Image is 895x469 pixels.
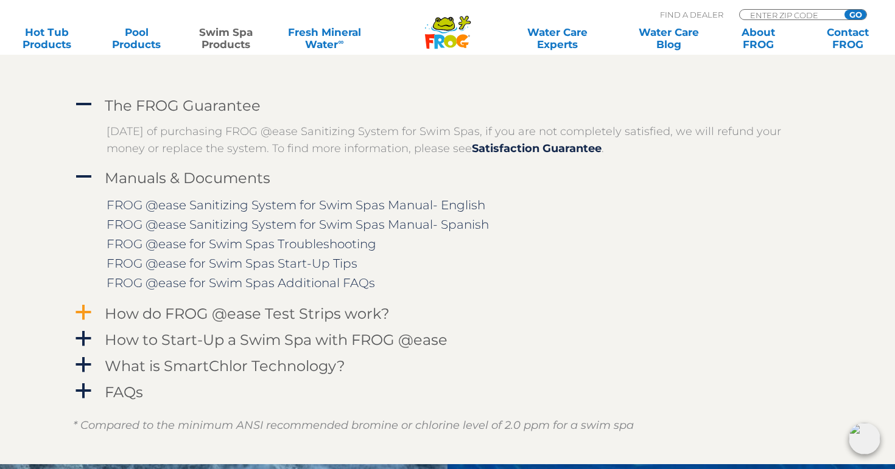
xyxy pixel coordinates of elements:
[107,256,357,271] a: FROG @ease for Swim Spas Start-Up Tips
[73,94,822,117] a: A The FROG Guarantee
[105,384,143,400] h4: FAQs
[107,276,375,290] a: FROG @ease for Swim Spas Additional FAQs
[74,356,93,374] span: a
[73,381,822,403] a: a FAQs
[74,382,93,400] span: a
[749,10,831,20] input: Zip Code Form
[73,302,822,325] a: a How do FROG @ease Test Strips work?
[844,10,866,19] input: GO
[281,26,368,50] a: Fresh MineralWater∞
[73,355,822,377] a: a What is SmartChlor Technology?
[107,198,485,212] a: FROG @ease Sanitizing System for Swim Spas Manual- English
[338,37,343,46] sup: ∞
[107,237,376,251] a: FROG @ease for Swim Spas Troubleshooting
[472,142,602,155] a: Satisfaction Guarantee
[105,305,390,322] h4: How do FROG @ease Test Strips work?
[813,26,883,50] a: ContactFROG
[74,330,93,348] span: a
[12,26,82,50] a: Hot TubProducts
[74,168,93,186] span: A
[74,96,93,114] span: A
[73,419,634,432] em: * Compared to the minimum ANSI recommended bromine or chlorine level of 2.0 ppm for a swim spa
[74,304,93,322] span: a
[191,26,261,50] a: Swim SpaProducts
[73,328,822,351] a: a How to Start-Up a Swim Spa with FROG @ease
[634,26,703,50] a: Water CareBlog
[73,167,822,189] a: A Manuals & Documents
[105,358,345,374] h4: What is SmartChlor Technology?
[102,26,171,50] a: PoolProducts
[107,123,807,157] p: [DATE] of purchasing FROG @ease Sanitizing System for Swim Spas, if you are not completely satisf...
[501,26,614,50] a: Water CareExperts
[849,423,880,454] img: openIcon
[107,217,489,232] a: FROG @ease Sanitizing System for Swim Spas Manual- Spanish
[105,332,447,348] h4: How to Start-Up a Swim Spa with FROG @ease
[723,26,793,50] a: AboutFROG
[660,9,723,20] p: Find A Dealer
[105,97,261,114] h4: The FROG Guarantee
[105,170,270,186] h4: Manuals & Documents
